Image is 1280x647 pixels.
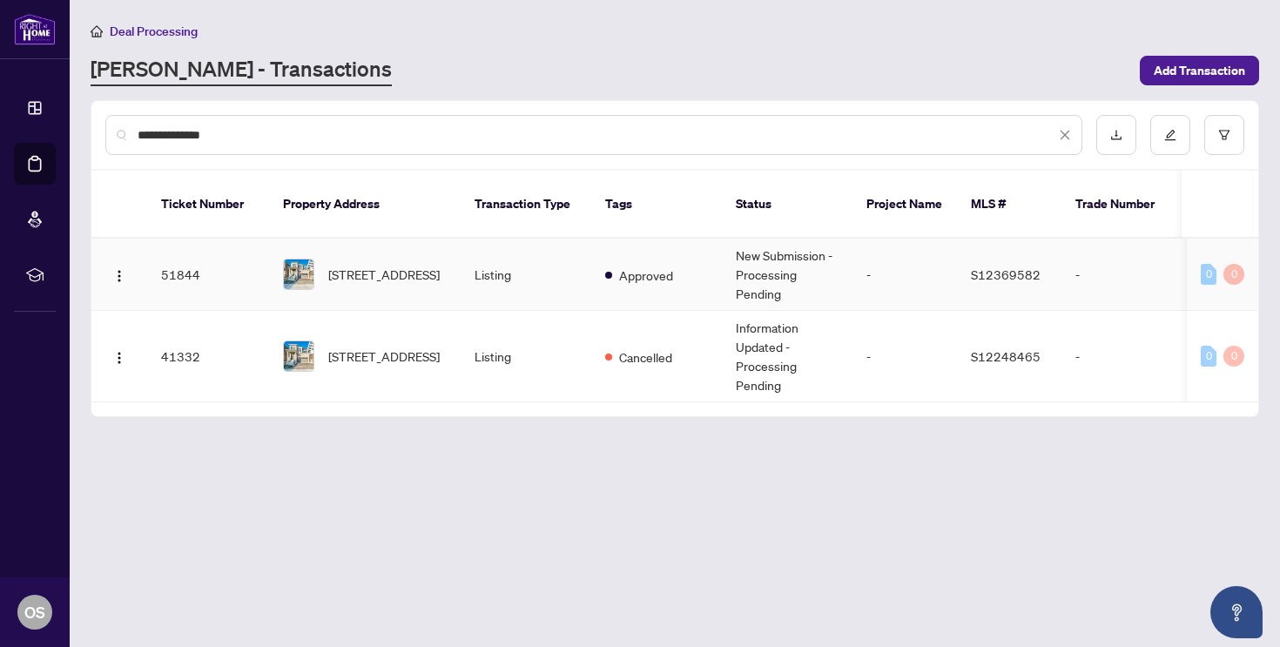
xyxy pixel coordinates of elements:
img: thumbnail-img [284,259,313,289]
td: Information Updated - Processing Pending [722,311,852,402]
th: Ticket Number [147,171,269,239]
img: logo [14,13,56,45]
td: - [1061,311,1183,402]
span: Deal Processing [110,24,198,39]
div: 0 [1223,346,1244,367]
th: Tags [591,171,722,239]
div: 0 [1201,264,1216,285]
button: Open asap [1210,586,1263,638]
th: Status [722,171,852,239]
button: Add Transaction [1140,56,1259,85]
span: S12248465 [971,348,1041,364]
img: Logo [112,351,126,365]
img: Logo [112,269,126,283]
span: Approved [619,266,673,285]
div: 0 [1223,264,1244,285]
button: edit [1150,115,1190,155]
span: Cancelled [619,347,672,367]
td: - [852,239,957,311]
span: OS [24,600,45,624]
span: Add Transaction [1154,57,1245,84]
img: thumbnail-img [284,341,313,371]
td: New Submission - Processing Pending [722,239,852,311]
button: Logo [105,342,133,370]
th: MLS # [957,171,1061,239]
span: close [1059,129,1071,141]
span: download [1110,129,1122,141]
th: Trade Number [1061,171,1183,239]
td: Listing [461,239,591,311]
button: Logo [105,260,133,288]
td: 51844 [147,239,269,311]
th: Project Name [852,171,957,239]
span: [STREET_ADDRESS] [328,265,440,284]
button: download [1096,115,1136,155]
th: Transaction Type [461,171,591,239]
td: - [1061,239,1183,311]
button: filter [1204,115,1244,155]
div: 0 [1201,346,1216,367]
td: Listing [461,311,591,402]
span: [STREET_ADDRESS] [328,347,440,366]
th: Property Address [269,171,461,239]
td: - [852,311,957,402]
span: S12369582 [971,266,1041,282]
span: filter [1218,129,1230,141]
span: home [91,25,103,37]
span: edit [1164,129,1176,141]
td: 41332 [147,311,269,402]
a: [PERSON_NAME] - Transactions [91,55,392,86]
